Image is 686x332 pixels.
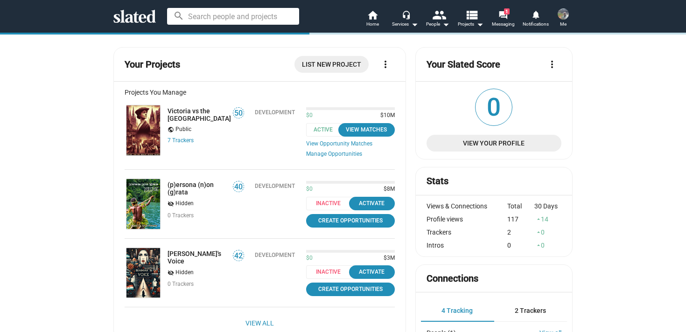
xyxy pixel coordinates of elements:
span: $0 [306,186,313,193]
div: Services [392,19,418,30]
button: Activate [349,197,395,210]
span: 2 Trackers [515,307,546,314]
span: $0 [306,112,313,119]
div: Activate [355,267,389,277]
span: View Your Profile [434,135,554,152]
div: Total [507,202,534,210]
a: Victoria vs the [GEOGRAPHIC_DATA] [168,107,231,122]
mat-icon: notifications [531,10,540,19]
span: Active [306,123,346,137]
img: Jay Fjestad [558,8,569,20]
a: (p)ersona (n)on (g)rata [125,177,162,231]
button: Services [389,9,421,30]
span: 40 [233,182,244,192]
mat-card-title: Stats [427,175,448,187]
mat-icon: home [367,9,378,21]
mat-card-title: Your Projects [125,58,180,71]
mat-card-title: Your Slated Score [427,58,500,71]
a: (p)ersona (n)on (g)rata [168,181,227,196]
mat-icon: arrow_drop_up [535,229,542,235]
div: 2 [507,228,534,236]
button: Projects [454,9,487,30]
mat-icon: arrow_drop_up [535,242,542,249]
div: People [426,19,449,30]
mat-icon: visibility_off [168,200,174,208]
a: Siamak's Voice [125,246,162,300]
div: Views & Connections [427,202,508,210]
div: 0 [534,228,561,236]
mat-icon: arrow_drop_down [474,19,485,30]
span: Inactive [306,197,356,210]
span: 42 [233,251,244,261]
button: People [421,9,454,30]
a: List New Project [294,56,369,73]
mat-icon: view_list [465,8,478,21]
span: Messaging [492,19,515,30]
a: Notifications [519,9,552,30]
span: List New Project [302,56,361,73]
button: Jay FjestadMe [552,7,574,31]
mat-icon: people [432,8,446,21]
div: Development [255,109,295,116]
div: Projects You Manage [125,89,395,96]
span: Inactive [306,265,356,279]
span: Home [366,19,379,30]
span: $10M [377,112,395,119]
mat-icon: arrow_drop_up [535,216,542,222]
mat-icon: visibility_off [168,269,174,277]
span: Projects [458,19,483,30]
button: Activate [349,265,395,279]
a: 7 Trackers [168,137,194,144]
span: Hidden [175,200,194,207]
a: Create Opportunities [306,214,395,228]
a: 1Messaging [487,9,519,30]
mat-icon: more_vert [546,59,558,70]
img: Victoria vs the United States [126,105,160,155]
span: $0 [306,255,313,262]
a: View All [245,315,274,332]
div: Trackers [427,228,508,236]
span: 0 Trackers [168,212,194,219]
div: Development [255,183,295,189]
span: 1 [504,8,510,14]
div: View Matches [344,125,389,135]
div: 117 [507,215,534,223]
span: Me [560,19,567,30]
button: View Matches [338,123,395,137]
div: 14 [534,215,561,223]
a: Manage Opportunities [306,151,395,158]
span: s [191,137,194,144]
mat-icon: arrow_drop_down [409,19,420,30]
mat-icon: arrow_drop_down [440,19,451,30]
span: 0 [476,89,512,125]
div: 30 Days [534,202,561,210]
span: $3M [380,255,395,262]
div: Intros [427,242,508,249]
mat-icon: forum [498,10,507,19]
span: 50 [233,109,244,118]
img: (p)ersona (n)on (g)rata [126,179,160,229]
span: Create Opportunities [312,216,389,226]
input: Search people and projects [167,8,299,25]
div: 0 [507,242,534,249]
a: View Your Profile [427,135,561,152]
mat-icon: more_vert [380,59,391,70]
span: $8M [380,186,395,193]
a: Home [356,9,389,30]
div: Profile views [427,215,508,223]
div: Development [255,252,295,258]
mat-icon: headset_mic [402,10,410,19]
img: Siamak's Voice [126,248,160,298]
mat-card-title: Connections [427,272,478,285]
div: 0 [534,242,561,249]
a: View Opportunity Matches [306,140,395,147]
span: Create Opportunities [312,284,389,294]
a: Create Opportunities [306,283,395,296]
span: 4 Tracking [441,307,473,314]
span: Public [175,126,191,133]
a: Victoria vs the United States [125,104,162,157]
div: Activate [355,199,389,208]
span: Notifications [523,19,549,30]
a: [PERSON_NAME]'s Voice [168,250,227,265]
span: Hidden [175,269,194,277]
